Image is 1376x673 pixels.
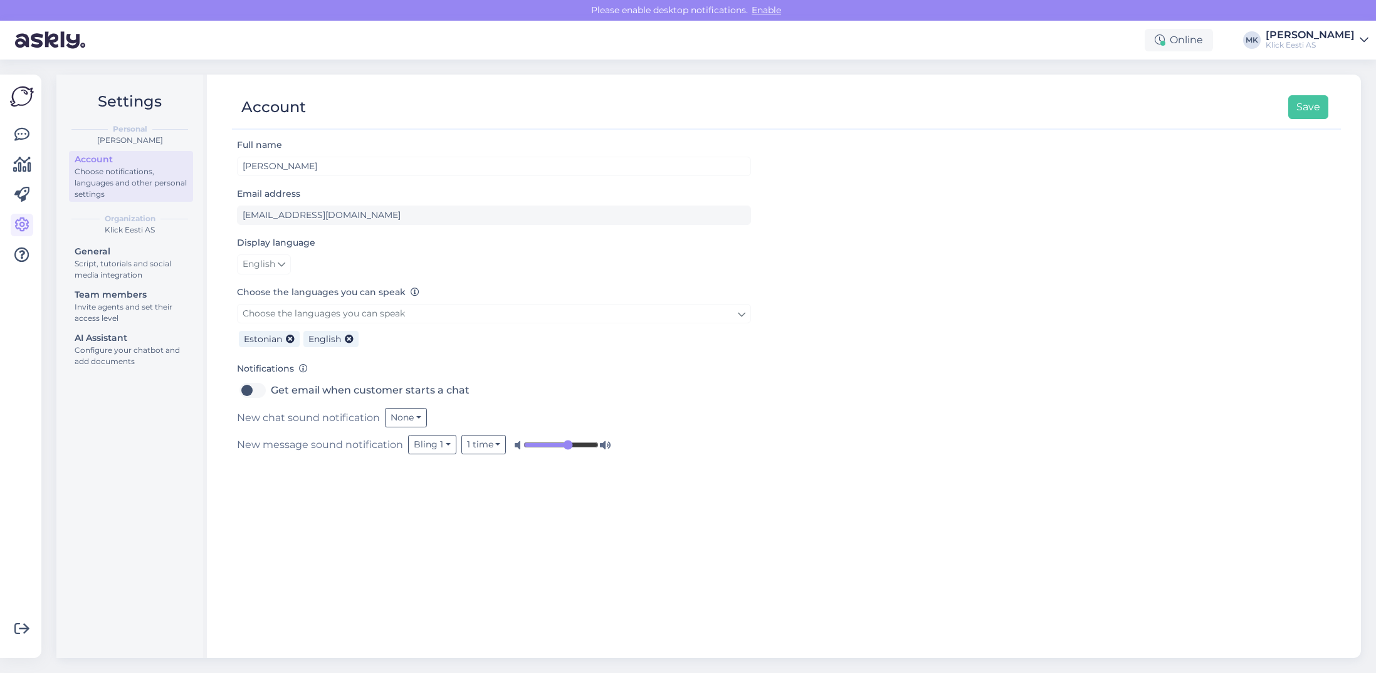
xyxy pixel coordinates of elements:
div: Account [75,153,187,166]
input: Enter name [237,157,751,176]
span: English [308,333,341,345]
span: Choose the languages you can speak [243,308,405,319]
button: 1 time [461,435,507,454]
h2: Settings [66,90,193,113]
input: Enter email [237,206,751,225]
label: Email address [237,187,300,201]
div: [PERSON_NAME] [66,135,193,146]
div: General [75,245,187,258]
label: Full name [237,138,282,152]
div: Team members [75,288,187,301]
button: Save [1288,95,1328,119]
div: New message sound notification [237,435,751,454]
label: Notifications [237,362,308,375]
div: Choose notifications, languages and other personal settings [75,166,187,200]
div: [PERSON_NAME] [1266,30,1355,40]
label: Choose the languages you can speak [237,286,419,299]
label: Display language [237,236,315,249]
a: AI AssistantConfigure your chatbot and add documents [69,330,193,369]
img: Askly Logo [10,85,34,108]
button: None [385,408,427,427]
a: GeneralScript, tutorials and social media integration [69,243,193,283]
div: Online [1145,29,1213,51]
div: MK [1243,31,1261,49]
label: Get email when customer starts a chat [271,380,470,400]
a: AccountChoose notifications, languages and other personal settings [69,151,193,202]
span: English [243,258,275,271]
a: English [237,254,291,274]
a: Team membersInvite agents and set their access level [69,286,193,326]
span: Estonian [244,333,282,345]
div: AI Assistant [75,331,187,345]
b: Personal [113,123,147,135]
div: Account [241,95,306,119]
div: Klick Eesti AS [1266,40,1355,50]
div: Invite agents and set their access level [75,301,187,324]
a: [PERSON_NAME]Klick Eesti AS [1266,30,1368,50]
span: Enable [748,4,785,16]
div: Script, tutorials and social media integration [75,258,187,281]
div: Klick Eesti AS [66,224,193,236]
a: Choose the languages you can speak [237,304,751,323]
div: Configure your chatbot and add documents [75,345,187,367]
button: Bling 1 [408,435,456,454]
b: Organization [105,213,155,224]
div: New chat sound notification [237,408,751,427]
